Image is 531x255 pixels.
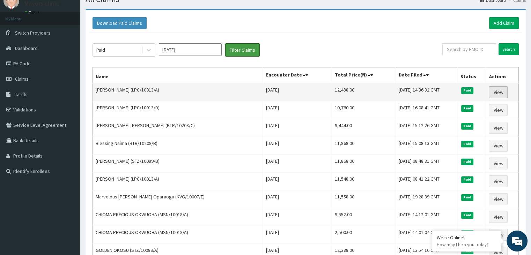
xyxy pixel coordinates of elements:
[93,101,263,119] td: [PERSON_NAME] (LPC/10013/D)
[263,83,332,101] td: [DATE]
[396,119,458,137] td: [DATE] 15:12:26 GMT
[489,229,508,241] a: View
[93,226,263,244] td: CHIOMA PRECIOUS OKWUOHA (MSN/10018/A)
[396,155,458,173] td: [DATE] 08:48:31 GMT
[263,208,332,226] td: [DATE]
[93,17,147,29] button: Download Paid Claims
[461,123,474,129] span: Paid
[24,10,41,15] a: Online
[15,91,28,97] span: Tariffs
[15,30,51,36] span: Switch Providers
[3,176,133,201] textarea: Type your message and hit 'Enter'
[93,137,263,155] td: Blessing Nsima (BTR/10208/B)
[396,208,458,226] td: [DATE] 14:12:01 GMT
[263,137,332,155] td: [DATE]
[15,76,29,82] span: Claims
[461,159,474,165] span: Paid
[396,83,458,101] td: [DATE] 14:36:32 GMT
[93,119,263,137] td: [PERSON_NAME] [PERSON_NAME] (BTR/10208/C)
[159,43,222,56] input: Select Month and Year
[396,101,458,119] td: [DATE] 16:08:41 GMT
[489,86,508,98] a: View
[461,230,474,236] span: Paid
[486,67,519,83] th: Actions
[332,208,396,226] td: 9,552.00
[40,81,96,151] span: We're online!
[263,119,332,137] td: [DATE]
[263,173,332,190] td: [DATE]
[461,141,474,147] span: Paid
[489,17,519,29] a: Add Claim
[489,122,508,134] a: View
[263,226,332,244] td: [DATE]
[93,190,263,208] td: Marvelous [PERSON_NAME] Oparaogu (KVG/10007/E)
[93,67,263,83] th: Name
[332,226,396,244] td: 2,500.00
[115,3,131,20] div: Minimize live chat window
[93,155,263,173] td: [PERSON_NAME] (STZ/10089/B)
[437,234,496,241] div: We're Online!
[396,67,458,83] th: Date Filed
[263,190,332,208] td: [DATE]
[461,176,474,183] span: Paid
[396,137,458,155] td: [DATE] 15:08:13 GMT
[263,101,332,119] td: [DATE]
[93,173,263,190] td: [PERSON_NAME] (LPC/10013/A)
[93,208,263,226] td: CHIOMA PRECIOUS OKWUOHA (MSN/10018/A)
[36,39,117,48] div: Chat with us now
[396,226,458,244] td: [DATE] 14:01:04 GMT
[332,67,396,83] th: Total Price(₦)
[24,0,59,7] p: Mayors clinic
[461,194,474,201] span: Paid
[263,155,332,173] td: [DATE]
[332,137,396,155] td: 11,868.00
[442,43,496,55] input: Search by HMO ID
[396,173,458,190] td: [DATE] 08:41:22 GMT
[263,67,332,83] th: Encounter Date
[489,211,508,223] a: View
[499,43,519,55] input: Search
[461,105,474,111] span: Paid
[332,83,396,101] td: 12,488.00
[13,35,28,52] img: d_794563401_company_1708531726252_794563401
[93,83,263,101] td: [PERSON_NAME] (LPC/10013/A)
[96,46,105,53] div: Paid
[461,212,474,218] span: Paid
[225,43,260,57] button: Filter Claims
[332,190,396,208] td: 11,558.00
[15,45,38,51] span: Dashboard
[489,104,508,116] a: View
[489,193,508,205] a: View
[489,158,508,169] a: View
[396,190,458,208] td: [DATE] 19:28:39 GMT
[332,173,396,190] td: 11,548.00
[489,140,508,152] a: View
[332,119,396,137] td: 9,444.00
[461,87,474,94] span: Paid
[332,101,396,119] td: 10,760.00
[332,155,396,173] td: 11,868.00
[489,175,508,187] a: View
[437,242,496,248] p: How may I help you today?
[457,67,486,83] th: Status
